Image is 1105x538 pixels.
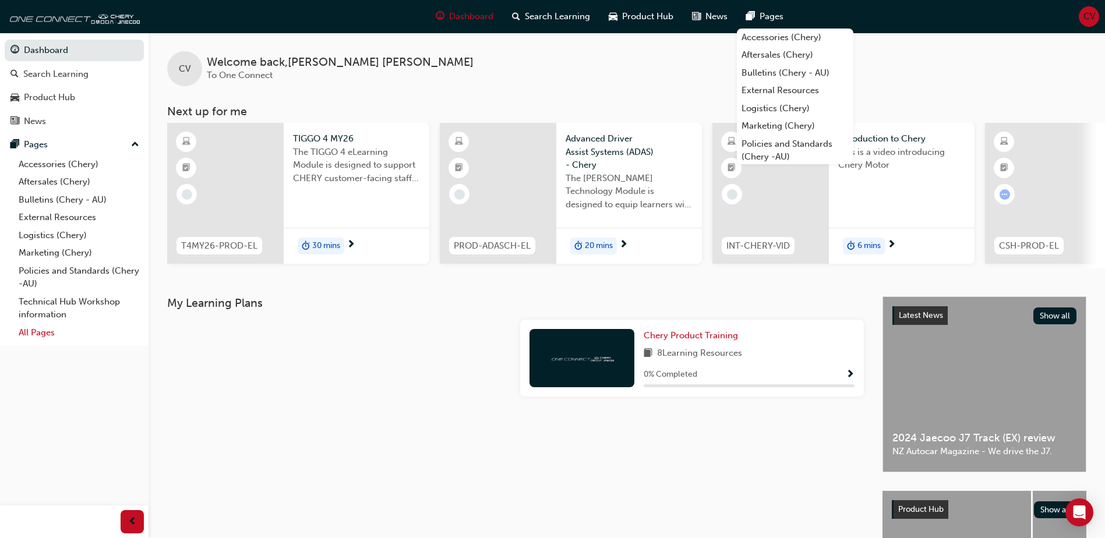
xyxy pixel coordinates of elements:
[737,117,853,135] a: Marketing (Chery)
[892,500,1077,519] a: Product HubShow all
[5,37,144,134] button: DashboardSearch LearningProduct HubNews
[574,239,582,254] span: duration-icon
[838,132,965,146] span: Introduction to Chery
[705,10,728,23] span: News
[1083,10,1095,23] span: CV
[846,370,855,380] span: Show Progress
[167,296,864,310] h3: My Learning Plans
[14,173,144,191] a: Aftersales (Chery)
[887,240,896,250] span: next-icon
[14,226,144,245] a: Logistics (Chery)
[692,9,701,24] span: news-icon
[512,9,520,24] span: search-icon
[436,9,444,24] span: guage-icon
[5,63,144,85] a: Search Learning
[760,10,783,23] span: Pages
[182,161,190,176] span: booktick-icon
[440,123,702,264] a: PROD-ADASCH-ELAdvanced Driver Assist Systems (ADAS) - CheryThe [PERSON_NAME] Technology Module is...
[5,134,144,155] button: Pages
[737,135,853,166] a: Policies and Standards (Chery -AU)
[24,138,48,151] div: Pages
[882,296,1086,472] a: Latest NewsShow all2024 Jaecoo J7 Track (EX) reviewNZ Autocar Magazine - We drive the J7.
[644,368,697,381] span: 0 % Completed
[1033,307,1077,324] button: Show all
[892,445,1076,458] span: NZ Autocar Magazine - We drive the J7.
[454,239,531,253] span: PROD-ADASCH-EL
[1065,498,1093,526] div: Open Intercom Messenger
[312,239,340,253] span: 30 mins
[302,239,310,254] span: duration-icon
[847,239,855,254] span: duration-icon
[5,40,144,61] a: Dashboard
[746,9,755,24] span: pages-icon
[10,140,19,150] span: pages-icon
[898,504,944,514] span: Product Hub
[737,82,853,100] a: External Resources
[182,189,192,200] span: learningRecordVerb_NONE-icon
[550,352,614,363] img: oneconnect
[5,87,144,108] a: Product Hub
[181,239,257,253] span: T4MY26-PROD-EL
[892,306,1076,325] a: Latest NewsShow all
[179,62,190,76] span: CV
[10,69,19,80] span: search-icon
[24,91,75,104] div: Product Hub
[293,146,420,185] span: The TIGGO 4 eLearning Module is designed to support CHERY customer-facing staff with the product ...
[10,116,19,127] span: news-icon
[619,240,628,250] span: next-icon
[728,134,736,150] span: learningResourceType_ELEARNING-icon
[454,189,465,200] span: learningRecordVerb_NONE-icon
[644,330,738,341] span: Chery Product Training
[1000,189,1010,200] span: learningRecordVerb_ATTEMPT-icon
[14,155,144,174] a: Accessories (Chery)
[857,239,881,253] span: 6 mins
[128,515,137,529] span: prev-icon
[207,56,474,69] span: Welcome back , [PERSON_NAME] [PERSON_NAME]
[727,189,737,200] span: learningRecordVerb_NONE-icon
[566,132,693,172] span: Advanced Driver Assist Systems (ADAS) - Chery
[892,431,1076,445] span: 2024 Jaecoo J7 Track (EX) review
[449,10,493,23] span: Dashboard
[644,329,743,342] a: Chery Product Training
[609,9,617,24] span: car-icon
[149,105,1105,118] h3: Next up for me
[737,46,853,64] a: Aftersales (Chery)
[14,244,144,262] a: Marketing (Chery)
[599,5,683,29] a: car-iconProduct Hub
[24,115,46,128] div: News
[683,5,737,29] a: news-iconNews
[23,68,89,81] div: Search Learning
[10,45,19,56] span: guage-icon
[455,134,463,150] span: learningResourceType_ELEARNING-icon
[737,29,853,47] a: Accessories (Chery)
[14,293,144,324] a: Technical Hub Workshop information
[503,5,599,29] a: search-iconSearch Learning
[14,262,144,293] a: Policies and Standards (Chery -AU)
[6,5,140,28] img: oneconnect
[5,111,144,132] a: News
[1034,501,1078,518] button: Show all
[1000,134,1008,150] span: learningResourceType_ELEARNING-icon
[726,239,790,253] span: INT-CHERY-VID
[293,132,420,146] span: TIGGO 4 MY26
[10,93,19,103] span: car-icon
[14,208,144,226] a: External Resources
[207,70,273,80] span: To One Connect
[426,5,503,29] a: guage-iconDashboard
[737,5,793,29] a: pages-iconPages
[899,310,943,320] span: Latest News
[999,239,1059,253] span: CSH-PROD-EL
[657,346,742,361] span: 8 Learning Resources
[566,172,693,211] span: The [PERSON_NAME] Technology Module is designed to equip learners with essential knowledge about ...
[838,146,965,172] span: This is a video introducing Chery Motor
[182,134,190,150] span: learningResourceType_ELEARNING-icon
[347,240,355,250] span: next-icon
[622,10,673,23] span: Product Hub
[131,137,139,153] span: up-icon
[14,324,144,342] a: All Pages
[728,161,736,176] span: booktick-icon
[585,239,613,253] span: 20 mins
[1079,6,1099,27] button: CV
